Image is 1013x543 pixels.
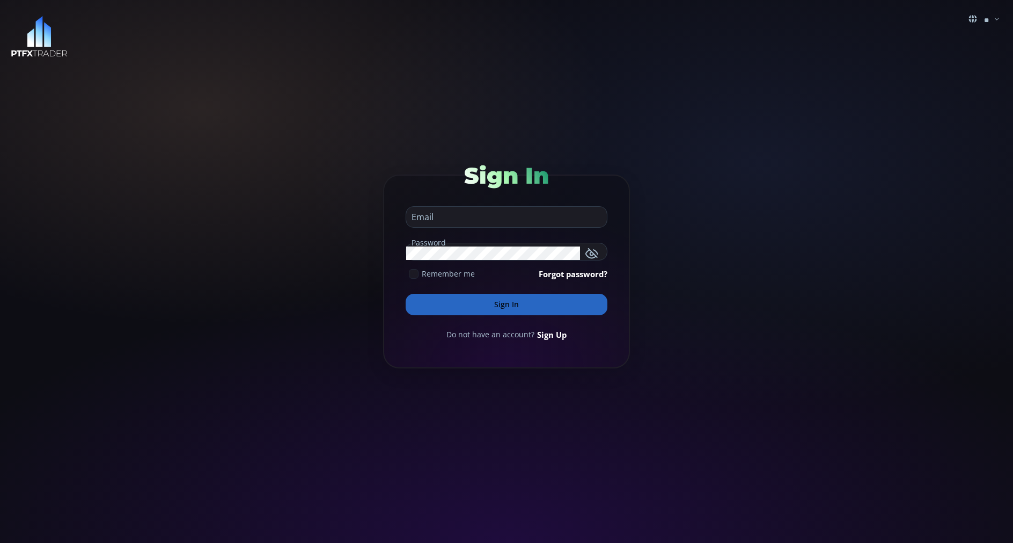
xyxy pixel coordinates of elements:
button: Sign In [406,294,607,315]
a: Sign Up [537,329,567,341]
div: Do not have an account? [406,329,607,341]
span: Remember me [422,268,475,279]
a: Forgot password? [539,268,607,280]
span: Sign In [464,162,549,190]
img: LOGO [11,16,68,57]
